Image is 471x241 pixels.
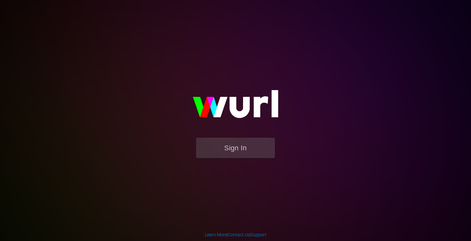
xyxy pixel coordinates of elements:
[228,232,250,237] a: Contact Us
[172,77,299,138] img: wurl-logo-on-black-223613ac3d8ba8fe6dc639794a292ebdb59501304c7dfd60c99c58986ef67473.svg
[205,232,266,238] div: | |
[196,138,275,158] button: Sign In
[251,232,266,237] a: Support
[205,232,227,237] a: Learn More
